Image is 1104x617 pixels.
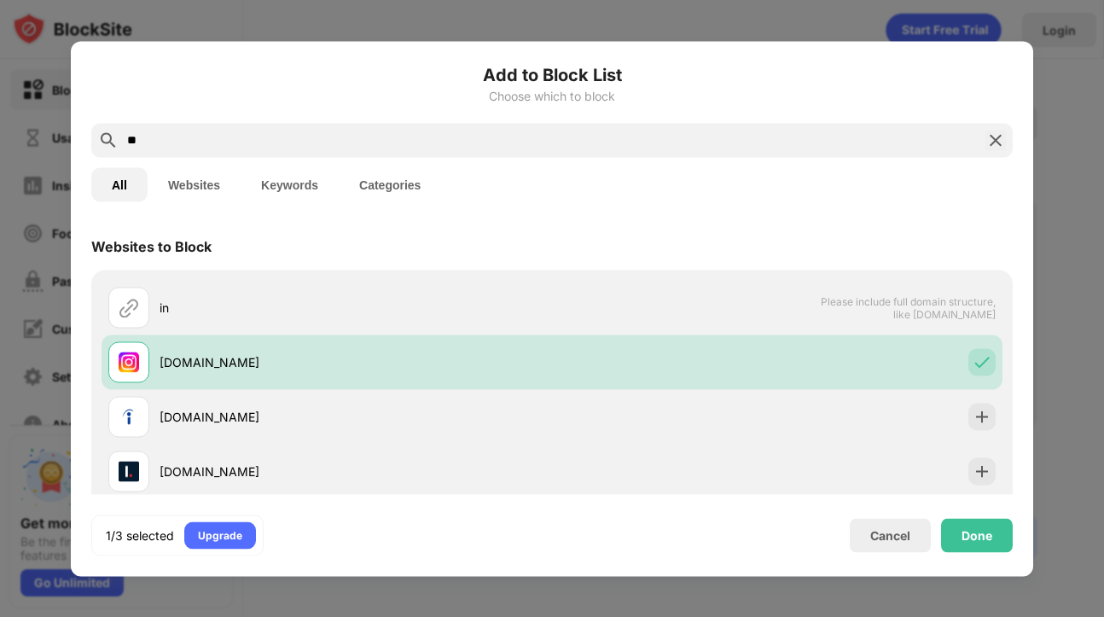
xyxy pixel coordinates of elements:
div: Choose which to block [91,89,1013,102]
span: Please include full domain structure, like [DOMAIN_NAME] [820,294,996,320]
img: url.svg [119,297,139,317]
div: in [160,299,552,317]
img: search.svg [98,130,119,150]
button: Websites [148,167,241,201]
button: All [91,167,148,201]
div: [DOMAIN_NAME] [160,463,552,480]
button: Keywords [241,167,339,201]
img: search-close [985,130,1006,150]
div: Upgrade [198,527,242,544]
div: [DOMAIN_NAME] [160,353,552,371]
img: favicons [119,352,139,372]
div: Done [962,528,992,542]
h6: Add to Block List [91,61,1013,87]
div: Cancel [870,528,910,543]
button: Categories [339,167,441,201]
div: [DOMAIN_NAME] [160,408,552,426]
div: Websites to Block [91,237,212,254]
img: favicons [119,406,139,427]
img: favicons [119,461,139,481]
div: 1/3 selected [106,527,174,544]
